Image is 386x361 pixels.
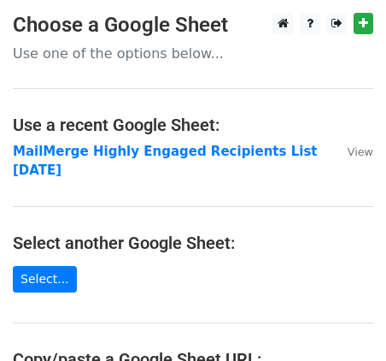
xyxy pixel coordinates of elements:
h4: Use a recent Google Sheet: [13,115,373,135]
iframe: Chat Widget [301,279,386,361]
a: Select... [13,266,77,293]
h4: Select another Google Sheet: [13,233,373,253]
p: Use one of the options below... [13,44,373,62]
small: View [348,145,373,158]
a: MailMerge Highly Engaged Recipients List [DATE] [13,144,317,179]
h3: Choose a Google Sheet [13,13,373,38]
a: View [330,144,373,159]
